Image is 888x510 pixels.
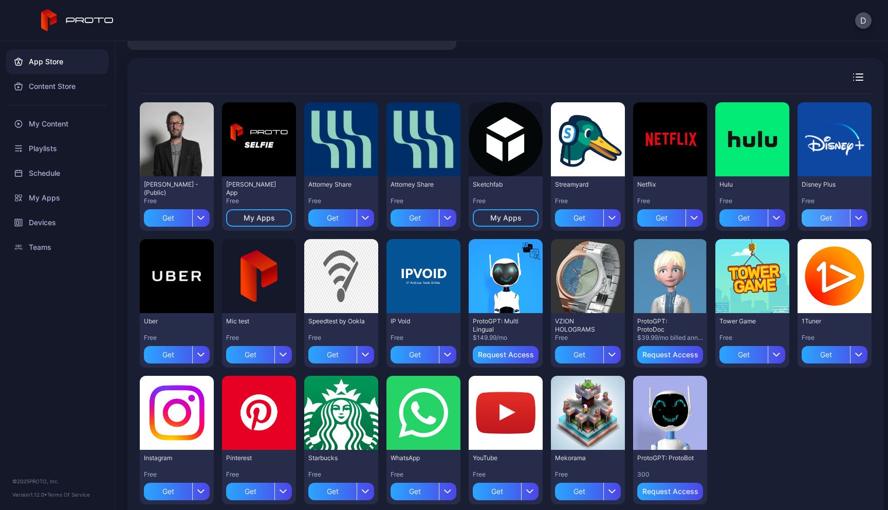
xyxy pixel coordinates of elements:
[802,317,858,325] div: 1Tuner
[555,470,621,479] div: Free
[555,334,621,342] div: Free
[144,334,210,342] div: Free
[226,317,283,325] div: Mic test
[308,470,374,479] div: Free
[391,346,439,363] div: Get
[144,346,192,363] div: Get
[308,479,374,500] button: Get
[308,454,365,462] div: Starbucks
[6,186,108,210] a: My Apps
[6,161,108,186] a: Schedule
[473,483,521,500] div: Get
[555,209,603,227] div: Get
[226,209,292,227] button: My Apps
[308,180,365,189] div: Attorney Share
[802,346,850,363] div: Get
[226,483,274,500] div: Get
[391,479,456,500] button: Get
[473,180,529,189] div: Sketchfab
[144,470,210,479] div: Free
[637,470,703,479] div: 300
[6,74,108,99] a: Content Store
[6,235,108,260] div: Teams
[144,342,210,363] button: Get
[802,209,850,227] div: Get
[555,197,621,205] div: Free
[12,477,102,485] div: © 2025 PROTO, Inc.
[555,205,621,227] button: Get
[226,334,292,342] div: Free
[802,197,867,205] div: Free
[555,342,621,363] button: Get
[308,334,374,342] div: Free
[637,346,703,363] button: Request Access
[6,49,108,74] a: App Store
[473,209,539,227] button: My Apps
[719,209,768,227] div: Get
[719,346,768,363] div: Get
[308,317,365,325] div: Speedtest by Ookla
[391,483,439,500] div: Get
[308,197,374,205] div: Free
[226,454,283,462] div: Pinterest
[642,487,698,496] div: Request Access
[719,342,785,363] button: Get
[473,346,539,363] button: Request Access
[144,454,200,462] div: Instagram
[144,205,210,227] button: Get
[637,483,703,500] button: Request Access
[719,180,776,189] div: Hulu
[473,197,539,205] div: Free
[473,479,539,500] button: Get
[473,454,529,462] div: YouTube
[555,180,612,189] div: Streamyard
[555,346,603,363] div: Get
[802,205,867,227] button: Get
[308,483,357,500] div: Get
[802,334,867,342] div: Free
[391,470,456,479] div: Free
[391,342,456,363] button: Get
[226,197,292,205] div: Free
[226,479,292,500] button: Get
[12,491,47,498] span: Version 1.12.0 •
[144,209,192,227] div: Get
[391,317,447,325] div: IP Void
[555,479,621,500] button: Get
[719,205,785,227] button: Get
[855,12,872,29] button: D
[719,334,785,342] div: Free
[637,334,703,342] div: $39.99/mo billed annually
[637,180,694,189] div: Netflix
[226,470,292,479] div: Free
[47,491,90,498] a: Terms Of Service
[555,317,612,334] div: VZION HOLOGRAMS
[226,342,292,363] button: Get
[473,470,539,479] div: Free
[478,351,534,359] div: Request Access
[391,180,447,189] div: Attorney Share
[473,317,529,334] div: ProtoGPT: Multi Lingual
[308,342,374,363] button: Get
[6,210,108,235] a: Devices
[637,197,703,205] div: Free
[391,454,447,462] div: WhatsApp
[637,317,694,334] div: ProtoGPT: ProtoDoc
[719,197,785,205] div: Free
[391,197,456,205] div: Free
[642,351,698,359] div: Request Access
[6,136,108,161] a: Playlists
[144,479,210,500] button: Get
[719,317,776,325] div: Tower Game
[637,454,694,462] div: ProtoGPT: ProtoBot
[391,205,456,227] button: Get
[391,334,456,342] div: Free
[308,209,357,227] div: Get
[391,209,439,227] div: Get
